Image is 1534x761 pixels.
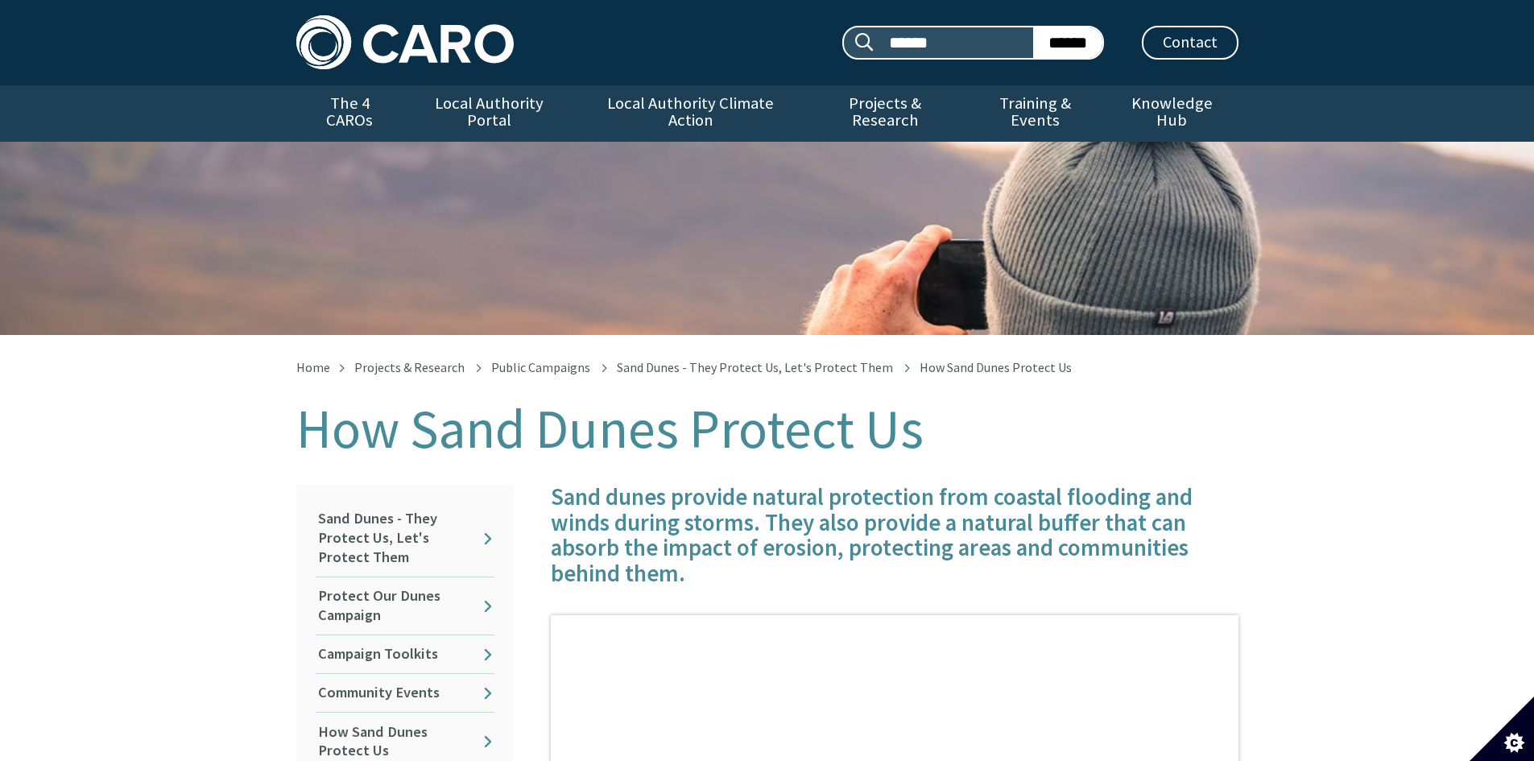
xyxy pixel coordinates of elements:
h1: How Sand Dunes Protect Us [296,399,1238,459]
a: Contact [1142,26,1238,60]
a: Community Events [316,674,494,712]
img: Caro logo [296,15,514,69]
a: Projects & Research [354,359,465,375]
button: Set cookie preferences [1470,697,1534,761]
a: Campaign Toolkits [316,635,494,673]
a: Training & Events [965,85,1106,142]
a: Projects & Research [805,85,965,142]
span: How Sand Dunes Protect Us [920,359,1072,375]
a: Home [296,359,330,375]
a: Sand Dunes - They Protect Us, Let's Protect Them [316,500,494,577]
a: Protect Our Dunes Campaign [316,577,494,635]
a: Knowledge Hub [1106,85,1238,142]
h4: Sand dunes provide natural protection from coastal flooding and winds during storms. They also pr... [551,485,1238,587]
a: Local Authority Climate Action [576,85,805,142]
a: Public Campaigns [491,359,590,375]
a: The 4 CAROs [296,85,403,142]
a: Local Authority Portal [403,85,576,142]
a: Sand Dunes - They Protect Us, Let's Protect Them [617,359,893,375]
